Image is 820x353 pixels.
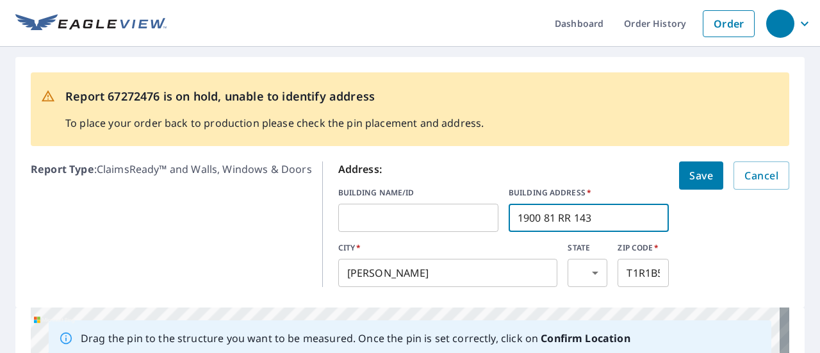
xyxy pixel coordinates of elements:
[15,14,167,33] img: EV Logo
[568,259,607,287] div: ​
[568,242,607,254] label: STATE
[618,242,669,254] label: ZIP CODE
[541,331,630,345] b: Confirm Location
[703,10,755,37] a: Order
[338,187,498,199] label: BUILDING NAME/ID
[689,167,713,185] span: Save
[338,242,558,254] label: CITY
[31,161,312,287] p: : ClaimsReady™ and Walls, Windows & Doors
[65,115,484,131] p: To place your order back to production please check the pin placement and address.
[509,187,669,199] label: BUILDING ADDRESS
[31,162,94,176] b: Report Type
[734,161,789,190] button: Cancel
[338,161,669,177] p: Address:
[65,88,484,105] p: Report 67272476 is on hold, unable to identify address
[679,161,723,190] button: Save
[744,167,778,185] span: Cancel
[81,331,630,346] p: Drag the pin to the structure you want to be measured. Once the pin is set correctly, click on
